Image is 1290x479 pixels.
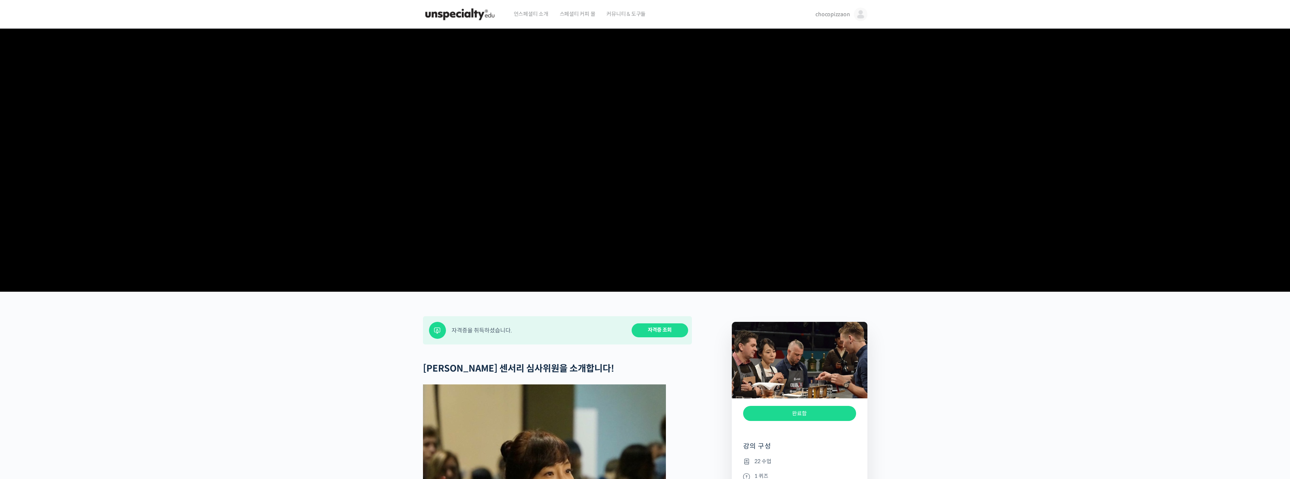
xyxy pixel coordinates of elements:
[423,363,614,374] strong: [PERSON_NAME] 센서리 심사위원을 소개합니다!
[743,406,856,421] div: 완료함
[743,442,856,457] h4: 강의 구성
[452,325,512,335] div: 자격증을 취득하셨습니다.
[815,11,850,18] span: chocopizzaon
[743,457,856,466] li: 22 수업
[632,323,688,337] a: 자격증 조회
